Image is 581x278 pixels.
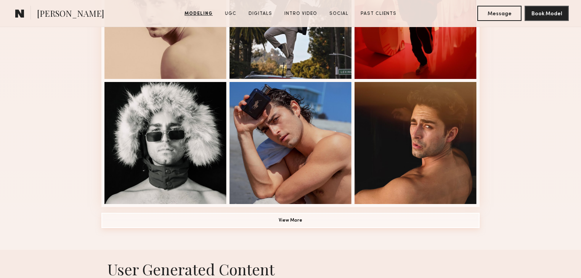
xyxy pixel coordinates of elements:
[37,8,104,21] span: [PERSON_NAME]
[101,213,480,228] button: View More
[525,6,569,21] button: Book Model
[181,10,216,17] a: Modeling
[222,10,239,17] a: UGC
[326,10,351,17] a: Social
[525,10,569,16] a: Book Model
[246,10,275,17] a: Digitals
[477,6,522,21] button: Message
[281,10,320,17] a: Intro Video
[358,10,400,17] a: Past Clients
